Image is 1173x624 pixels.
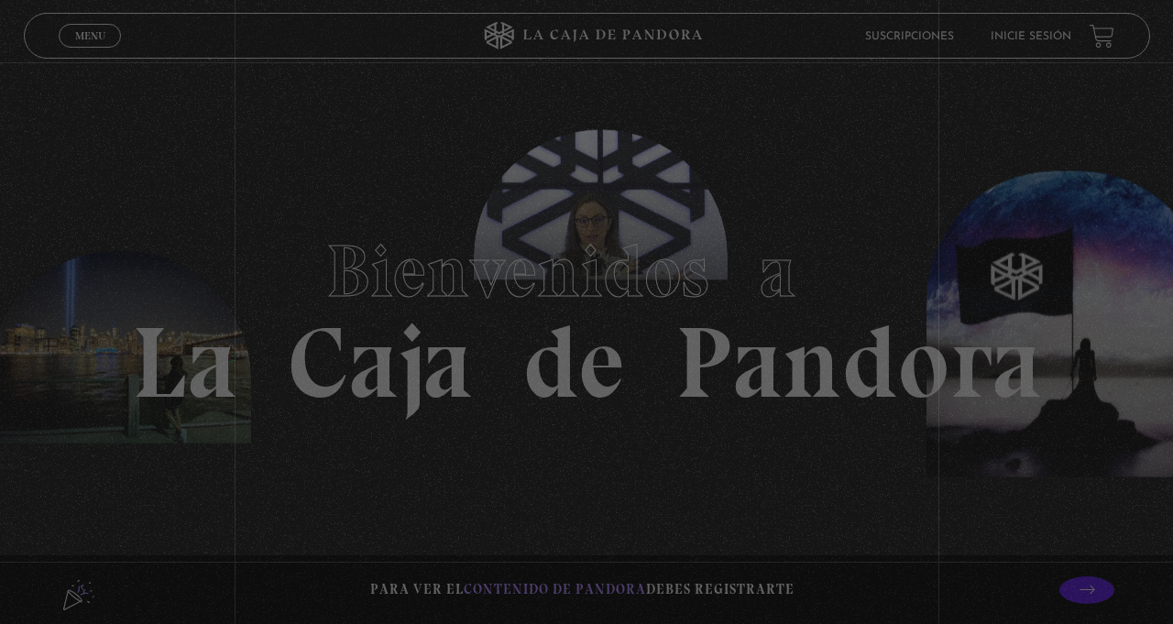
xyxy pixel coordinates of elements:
[132,212,1042,413] h1: La Caja de Pandora
[69,45,112,58] span: Cerrar
[75,30,105,41] span: Menu
[865,30,954,41] a: Suscripciones
[370,577,795,602] p: Para ver el debes registrarte
[464,581,646,597] span: contenido de Pandora
[326,227,847,315] span: Bienvenidos a
[1090,23,1114,48] a: View your shopping cart
[991,30,1071,41] a: Inicie sesión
